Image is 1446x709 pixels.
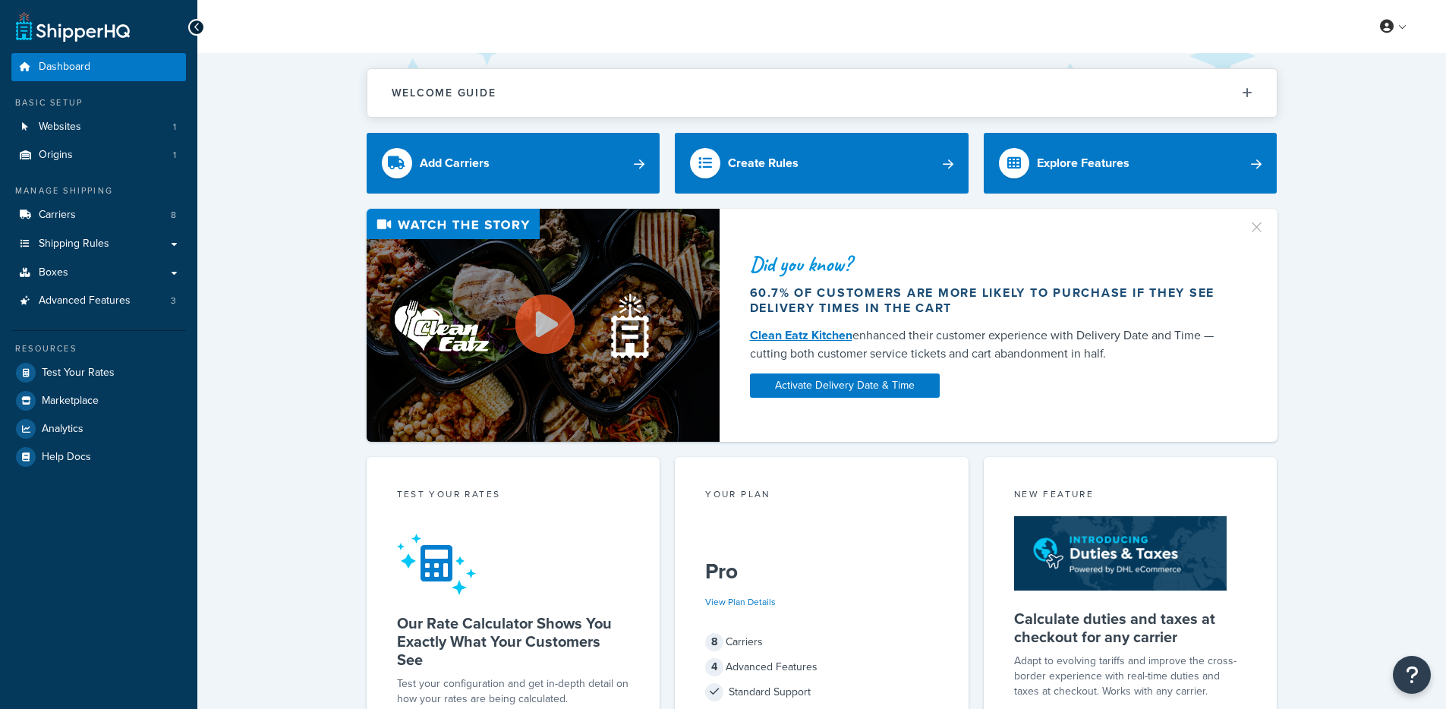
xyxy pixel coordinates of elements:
[11,184,186,197] div: Manage Shipping
[11,387,186,414] a: Marketplace
[11,443,186,471] a: Help Docs
[420,153,490,174] div: Add Carriers
[11,96,186,109] div: Basic Setup
[397,487,630,505] div: Test your rates
[705,657,938,678] div: Advanced Features
[42,451,91,464] span: Help Docs
[397,614,630,669] h5: Our Rate Calculator Shows You Exactly What Your Customers See
[705,487,938,505] div: Your Plan
[11,141,186,169] a: Origins1
[11,415,186,443] a: Analytics
[11,201,186,229] a: Carriers8
[705,682,938,703] div: Standard Support
[750,373,940,398] a: Activate Delivery Date & Time
[750,254,1230,275] div: Did you know?
[750,326,852,344] a: Clean Eatz Kitchen
[728,153,799,174] div: Create Rules
[173,121,176,134] span: 1
[11,259,186,287] a: Boxes
[705,595,776,609] a: View Plan Details
[1014,654,1247,699] p: Adapt to evolving tariffs and improve the cross-border experience with real-time duties and taxes...
[367,209,720,442] img: Video thumbnail
[39,295,131,307] span: Advanced Features
[705,658,723,676] span: 4
[39,238,109,251] span: Shipping Rules
[42,367,115,380] span: Test Your Rates
[11,113,186,141] li: Websites
[705,559,938,584] h5: Pro
[173,149,176,162] span: 1
[750,285,1230,316] div: 60.7% of customers are more likely to purchase if they see delivery times in the cart
[39,61,90,74] span: Dashboard
[11,230,186,258] a: Shipping Rules
[171,209,176,222] span: 8
[397,676,630,707] div: Test your configuration and get in-depth detail on how your rates are being calculated.
[675,133,969,194] a: Create Rules
[39,121,81,134] span: Websites
[42,395,99,408] span: Marketplace
[392,87,496,99] h2: Welcome Guide
[11,287,186,315] li: Advanced Features
[11,141,186,169] li: Origins
[1393,656,1431,694] button: Open Resource Center
[171,295,176,307] span: 3
[750,326,1230,363] div: enhanced their customer experience with Delivery Date and Time — cutting both customer service ti...
[1014,610,1247,646] h5: Calculate duties and taxes at checkout for any carrier
[42,423,83,436] span: Analytics
[11,342,186,355] div: Resources
[705,633,723,651] span: 8
[984,133,1277,194] a: Explore Features
[39,266,68,279] span: Boxes
[11,53,186,81] a: Dashboard
[1014,487,1247,505] div: New Feature
[705,632,938,653] div: Carriers
[1037,153,1129,174] div: Explore Features
[39,149,73,162] span: Origins
[11,201,186,229] li: Carriers
[39,209,76,222] span: Carriers
[367,69,1277,117] button: Welcome Guide
[11,359,186,386] a: Test Your Rates
[367,133,660,194] a: Add Carriers
[11,287,186,315] a: Advanced Features3
[11,113,186,141] a: Websites1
